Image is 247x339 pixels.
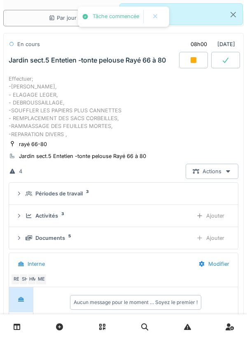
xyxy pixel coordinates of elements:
[9,56,166,64] div: Jardin sect.5 Entetien -tonte pelouse Rayé 66 à 80
[35,234,65,242] div: Documents
[93,13,139,20] div: Tâche commencée
[189,208,231,223] div: Ajouter
[19,152,146,160] div: Jardin sect.5 Entetien -tonte pelouse Rayé 66 à 80
[35,274,47,285] div: ME
[9,75,238,138] div: Effectuer; -[PERSON_NAME], - ELAGAGE LEGER, - DEBROUSSAILLAGE, -SOUFFLER LES PAPIERS PLUS CANNETT...
[19,274,30,285] div: SH
[119,3,243,25] div: Connecté(e).
[27,274,39,285] div: HM
[224,4,242,26] button: Close
[35,212,58,220] div: Activités
[186,164,238,179] div: Actions
[74,299,198,306] div: Aucun message pour le moment … Soyez le premier !
[17,40,40,48] div: En cours
[35,190,83,197] div: Périodes de travail
[12,208,235,223] summary: Activités3Ajouter
[12,186,235,201] summary: Périodes de travail3
[184,37,238,52] div: [DATE]
[189,230,231,246] div: Ajouter
[19,140,47,148] div: rayé 66-80
[191,256,236,272] div: Modifier
[19,167,22,175] div: 4
[28,260,45,268] div: Interne
[11,274,22,285] div: RE
[49,14,77,22] div: Par jour
[12,230,235,246] summary: Documents5Ajouter
[191,40,207,48] div: 08h00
